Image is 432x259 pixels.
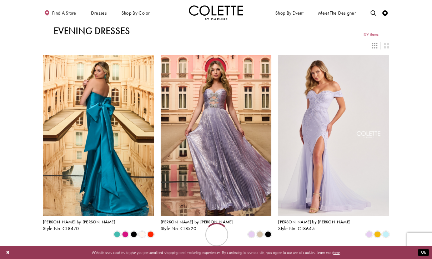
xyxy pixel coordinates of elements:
i: Scarlet [147,231,154,238]
span: 109 items [362,32,378,37]
h1: Evening Dresses [54,26,130,36]
a: Visit Colette by Daphne Style No. CL8645 Page [278,55,389,216]
i: Turquoise [114,231,120,238]
span: Meet the designer [318,10,356,16]
span: [PERSON_NAME] by [PERSON_NAME] [278,219,351,225]
i: Fuchsia [122,231,129,238]
div: Colette by Daphne Style No. CL8645 [278,220,351,231]
span: Style No. CL8645 [278,226,315,232]
a: Visit Colette by Daphne Style No. CL8520 Page [161,55,272,216]
button: Close Dialog [3,248,12,258]
a: Toggle search [369,5,377,20]
a: Check Wishlist [381,5,389,20]
i: Black [131,231,137,238]
i: Light Blue [383,231,389,238]
img: Colette by Daphne [189,5,243,20]
i: Lilac [248,231,255,238]
span: [PERSON_NAME] by [PERSON_NAME] [161,219,233,225]
span: Shop by color [121,10,150,16]
a: Visit Colette by Daphne Style No. CL8470 Page [43,55,154,216]
i: Black [265,231,271,238]
span: Switch layout to 3 columns [372,43,377,48]
span: Shop by color [120,5,151,20]
i: Diamond White [139,231,145,238]
span: Switch layout to 2 columns [384,43,389,48]
span: Dresses [91,10,107,16]
span: [PERSON_NAME] by [PERSON_NAME] [43,219,115,225]
p: Website uses cookies to give you personalized shopping and marketing experiences. By continuing t... [39,249,393,256]
i: Gold Dust [257,231,263,238]
button: Submit Dialog [418,249,429,256]
span: Find a store [52,10,76,16]
a: Visit Home Page [189,5,243,20]
span: Style No. CL8470 [43,226,79,232]
i: Lilac [366,231,372,238]
a: here [333,250,340,255]
a: Meet the designer [317,5,357,20]
span: Dresses [90,5,108,20]
div: Layout Controls [40,40,392,51]
span: Shop By Event [274,5,305,20]
a: Find a store [43,5,77,20]
div: Colette by Daphne Style No. CL8520 [161,220,233,231]
span: Shop By Event [275,10,303,16]
div: Colette by Daphne Style No. CL8470 [43,220,115,231]
span: Style No. CL8520 [161,226,197,232]
i: Buttercup [374,231,381,238]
